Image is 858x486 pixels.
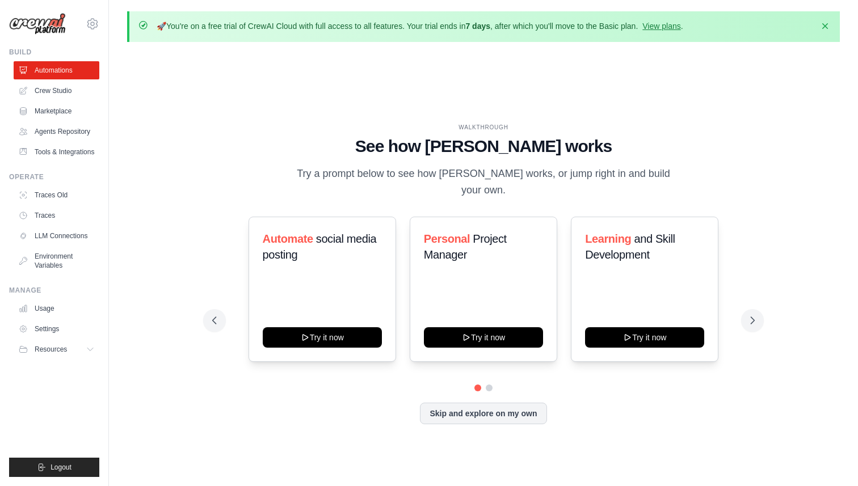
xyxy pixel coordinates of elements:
a: Settings [14,320,99,338]
span: Learning [585,233,631,245]
div: Operate [9,172,99,181]
a: LLM Connections [14,227,99,245]
a: Tools & Integrations [14,143,99,161]
span: Logout [51,463,71,472]
span: Automate [263,233,313,245]
div: Build [9,48,99,57]
a: Automations [14,61,99,79]
p: You're on a free trial of CrewAI Cloud with full access to all features. Your trial ends in , aft... [157,20,683,32]
span: Personal [424,233,470,245]
span: Project Manager [424,233,507,261]
button: Try it now [585,327,704,348]
span: social media posting [263,233,377,261]
button: Logout [9,458,99,477]
a: Traces [14,206,99,225]
button: Try it now [263,327,382,348]
a: Environment Variables [14,247,99,274]
a: Traces Old [14,186,99,204]
span: Resources [35,345,67,354]
a: Agents Repository [14,122,99,141]
button: Skip and explore on my own [420,403,546,424]
a: Crew Studio [14,82,99,100]
button: Resources [14,340,99,358]
a: Usage [14,299,99,318]
p: Try a prompt below to see how [PERSON_NAME] works, or jump right in and build your own. [293,166,674,199]
strong: 🚀 [157,22,166,31]
a: Marketplace [14,102,99,120]
div: WALKTHROUGH [212,123,755,132]
a: View plans [642,22,680,31]
strong: 7 days [465,22,490,31]
h1: See how [PERSON_NAME] works [212,136,755,157]
div: Manage [9,286,99,295]
button: Try it now [424,327,543,348]
img: Logo [9,13,66,35]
